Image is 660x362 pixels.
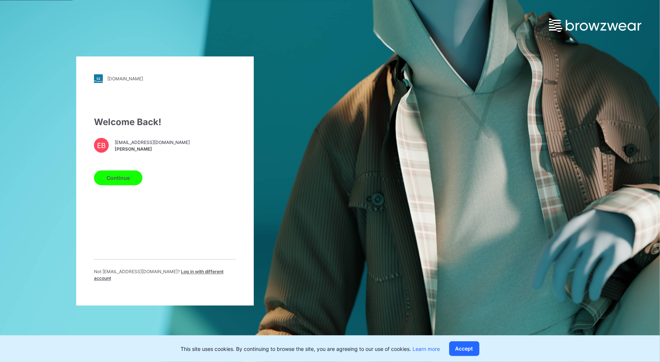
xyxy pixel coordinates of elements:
button: Continue [94,171,142,185]
img: stylezone-logo.562084cfcfab977791bfbf7441f1a819.svg [94,74,103,83]
span: [EMAIL_ADDRESS][DOMAIN_NAME] [115,139,190,146]
img: browzwear-logo.e42bd6dac1945053ebaf764b6aa21510.svg [549,19,642,32]
div: Welcome Back! [94,116,236,129]
span: [PERSON_NAME] [115,146,190,152]
a: Learn more [413,346,440,352]
div: [DOMAIN_NAME] [107,76,143,81]
p: This site uses cookies. By continuing to browse the site, you are agreeing to our use of cookies. [181,345,440,353]
a: [DOMAIN_NAME] [94,74,236,83]
div: EB [94,138,109,153]
p: Not [EMAIL_ADDRESS][DOMAIN_NAME] ? [94,269,236,282]
button: Accept [449,341,479,356]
